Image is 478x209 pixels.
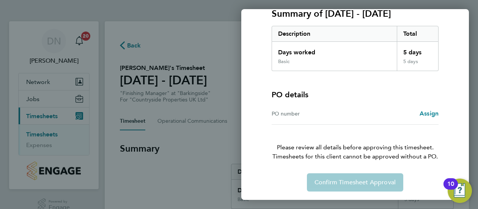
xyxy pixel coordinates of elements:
span: Timesheets for this client cannot be approved without a PO. [263,152,448,161]
h3: Summary of [DATE] - [DATE] [272,8,439,20]
div: 10 [447,184,454,194]
a: Assign [420,109,439,118]
div: Days worked [272,42,397,59]
div: Description [272,26,397,41]
span: Assign [420,110,439,117]
div: Summary of 22 - 28 Sep 2025 [272,26,439,71]
div: 5 days [397,42,439,59]
p: Please review all details before approving this timesheet. [263,125,448,161]
button: Open Resource Center, 10 new notifications [448,179,472,203]
div: PO number [272,109,355,118]
div: 5 days [397,59,439,71]
div: Total [397,26,439,41]
h4: PO details [272,89,308,100]
div: Basic [278,59,289,65]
